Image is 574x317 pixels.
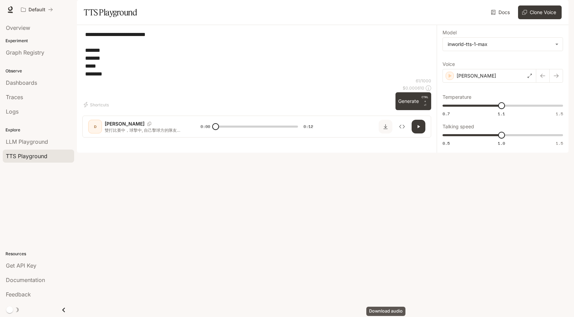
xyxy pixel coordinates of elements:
[498,111,505,117] span: 1.1
[422,95,428,107] p: ⏎
[105,127,184,133] p: 雙打比賽中，球擊中, 自己擊球方的隊友後再落入界內，應判： 1. 界內有效 2. 繼續比賽 3. 重打 4. 擊球方失分
[498,140,505,146] span: 1.0
[379,120,392,133] button: Download audio
[443,95,471,99] p: Temperature
[556,140,563,146] span: 1.5
[457,72,496,79] p: [PERSON_NAME]
[28,7,45,13] p: Default
[443,30,457,35] p: Model
[443,62,455,67] p: Voice
[490,5,513,19] a: Docs
[443,111,450,117] span: 0.7
[303,123,313,130] span: 0:12
[145,122,154,126] button: Copy Voice ID
[395,92,431,110] button: GenerateCTRL +⏎
[90,121,101,132] div: D
[443,124,474,129] p: Talking speed
[200,123,210,130] span: 0:00
[448,41,552,48] div: inworld-tts-1-max
[82,99,112,110] button: Shortcuts
[366,307,405,316] div: Download audio
[422,95,428,103] p: CTRL +
[443,140,450,146] span: 0.5
[443,38,563,51] div: inworld-tts-1-max
[18,3,56,16] button: All workspaces
[395,120,409,133] button: Inspect
[416,78,431,84] p: 61 / 1000
[105,120,145,127] p: [PERSON_NAME]
[518,5,562,19] button: Clone Voice
[556,111,563,117] span: 1.5
[84,5,137,19] h1: TTS Playground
